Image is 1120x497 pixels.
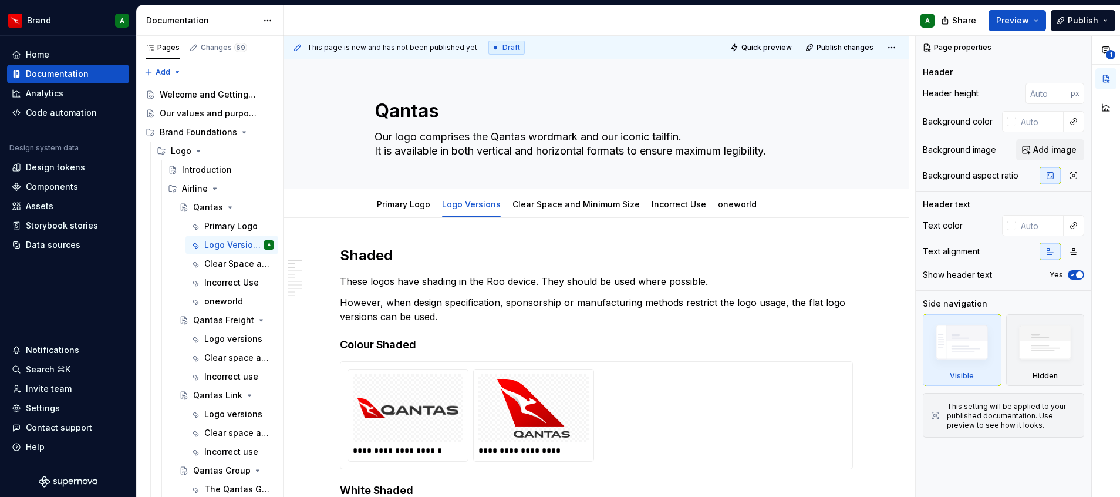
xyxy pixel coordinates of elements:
[26,402,60,414] div: Settings
[141,104,278,123] a: Our values and purpose
[923,199,970,210] div: Header text
[442,199,501,209] a: Logo Versions
[26,162,85,173] div: Design tokens
[989,10,1046,31] button: Preview
[1016,111,1064,132] input: Auto
[377,199,430,209] a: Primary Logo
[185,442,278,461] a: Incorrect use
[947,402,1077,430] div: This setting will be applied to your published documentation. Use preview to see how it looks.
[146,15,257,26] div: Documentation
[174,461,278,480] a: Qantas Group
[185,348,278,367] a: Clear space and minimum size
[26,364,70,375] div: Search ⌘K
[185,367,278,386] a: Incorrect use
[437,192,505,216] div: Logo Versions
[146,43,180,52] div: Pages
[26,422,92,434] div: Contact support
[1071,89,1079,98] p: px
[26,68,89,80] div: Documentation
[204,239,262,251] div: Logo Versions
[7,177,129,196] a: Components
[204,333,262,345] div: Logo versions
[26,200,53,212] div: Assets
[160,89,257,100] div: Welcome and Getting Started
[1050,270,1063,280] label: Yes
[204,352,271,364] div: Clear space and minimum size
[372,192,435,216] div: Primary Logo
[713,192,761,216] div: oneworld
[193,389,242,401] div: Qantas Link
[204,446,258,458] div: Incorrect use
[193,202,223,213] div: Qantas
[26,344,79,356] div: Notifications
[26,383,72,395] div: Invite team
[935,10,984,31] button: Share
[1051,10,1115,31] button: Publish
[204,258,271,270] div: Clear Space and Minimum Size
[26,181,78,193] div: Components
[7,103,129,122] a: Code automation
[718,199,757,209] a: oneworld
[1033,371,1058,381] div: Hidden
[647,192,711,216] div: Incorrect Use
[950,371,974,381] div: Visible
[508,192,645,216] div: Clear Space and Minimum Size
[727,39,797,56] button: Quick preview
[174,198,278,217] a: Qantas
[923,88,979,99] div: Header height
[340,295,853,324] p: However, when design specification, sponsorship or manufacturing methods restrict the logo usage,...
[26,107,97,119] div: Code automation
[204,295,243,307] div: oneworld
[185,405,278,424] a: Logo versions
[185,217,278,236] a: Primary Logo
[185,330,278,348] a: Logo versions
[204,408,262,420] div: Logo versions
[7,418,129,437] button: Contact support
[141,123,278,142] div: Brand Foundations
[340,246,853,265] h2: Shaded
[174,311,278,330] a: Qantas Freight
[372,127,816,160] textarea: Our logo comprises the Qantas wordmark and our iconic tailfin. It is available in both vertical a...
[340,274,853,288] p: These logos have shading in the Roo device. They should be used where possible.
[26,441,45,453] div: Help
[185,236,278,254] a: Logo VersionsA
[141,85,278,104] a: Welcome and Getting Started
[160,108,257,119] div: Our values and purpose
[268,239,271,251] div: A
[7,399,129,418] a: Settings
[9,143,79,153] div: Design system data
[996,15,1029,26] span: Preview
[923,144,996,156] div: Background image
[512,199,640,209] a: Clear Space and Minimum Size
[2,8,134,33] button: BrandA
[27,15,51,26] div: Brand
[7,84,129,103] a: Analytics
[171,145,191,157] div: Logo
[182,164,232,176] div: Introduction
[7,45,129,64] a: Home
[156,68,170,77] span: Add
[204,371,258,382] div: Incorrect use
[7,236,129,254] a: Data sources
[204,483,271,495] div: The Qantas Group logo
[174,386,278,405] a: Qantas Link
[1016,215,1064,236] input: Auto
[204,220,258,232] div: Primary Logo
[1033,144,1077,156] span: Add image
[7,158,129,177] a: Design tokens
[26,88,63,99] div: Analytics
[652,199,706,209] a: Incorrect Use
[307,43,479,52] span: This page is new and has not been published yet.
[925,16,930,25] div: A
[185,273,278,292] a: Incorrect Use
[26,49,49,61] div: Home
[39,476,97,488] svg: Supernova Logo
[923,116,993,127] div: Background color
[234,43,247,52] span: 69
[502,43,520,52] span: Draft
[923,170,1018,182] div: Background aspect ratio
[204,427,271,439] div: Clear space and minimum size
[7,380,129,398] a: Invite team
[923,298,987,310] div: Side navigation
